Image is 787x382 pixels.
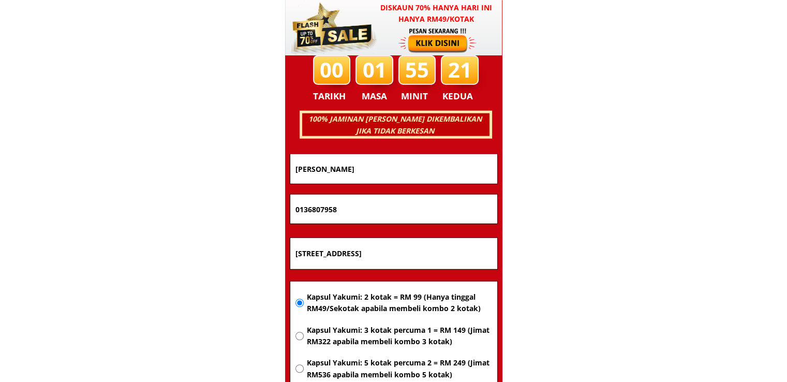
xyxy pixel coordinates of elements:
[370,2,502,25] h3: Diskaun 70% hanya hari ini hanya RM49/kotak
[442,89,476,104] h3: KEDUA
[357,89,392,104] h3: MASA
[401,89,432,104] h3: MINIT
[306,357,492,380] span: Kapsul Yakumi: 5 kotak percuma 2 = RM 249 (Jimat RM536 apabila membeli kombo 5 kotak)
[293,195,495,224] input: Nombor Telefon Bimbit
[306,325,492,348] span: Kapsul Yakumi: 3 kotak percuma 1 = RM 149 (Jimat RM322 apabila membeli kombo 3 kotak)
[306,291,492,315] span: Kapsul Yakumi: 2 kotak = RM 99 (Hanya tinggal RM49/Sekotak apabila membeli kombo 2 kotak)
[301,113,489,137] h3: 100% JAMINAN [PERSON_NAME] DIKEMBALIKAN JIKA TIDAK BERKESAN
[313,89,357,104] h3: TARIKH
[293,154,495,184] input: Nama penuh
[293,238,495,269] input: Alamat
